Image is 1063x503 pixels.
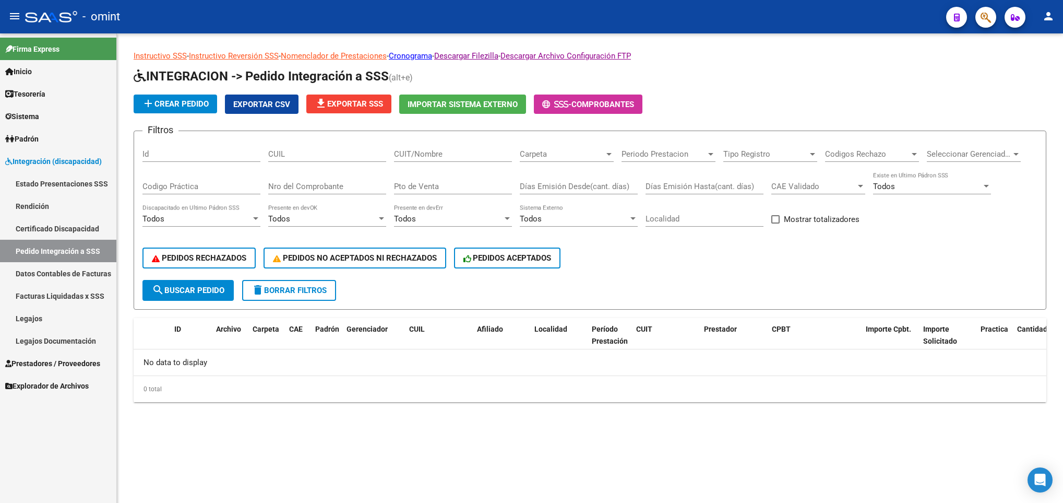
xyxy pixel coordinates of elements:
[134,349,1046,376] div: No data to display
[1028,467,1053,493] div: Open Intercom Messenger
[306,95,391,113] button: Exportar SSS
[142,214,164,224] span: Todos
[784,213,859,226] span: Mostrar totalizadores
[571,100,634,109] span: Comprobantes
[142,280,234,301] button: Buscar Pedido
[142,99,209,109] span: Crear Pedido
[342,318,405,364] datatable-header-cell: Gerenciador
[399,95,526,114] button: Importar Sistema Externo
[134,51,187,61] a: Instructivo SSS
[622,149,706,159] span: Periodo Prestacion
[253,325,279,333] span: Carpeta
[771,182,856,191] span: CAE Validado
[434,51,498,61] a: Descargar Filezilla
[923,325,957,345] span: Importe Solicitado
[394,214,416,224] span: Todos
[281,51,387,61] a: Nomenclador de Prestaciones
[5,88,45,100] span: Tesorería
[477,325,503,333] span: Afiliado
[592,325,628,345] span: Período Prestación
[463,253,552,263] span: PEDIDOS ACEPTADOS
[5,66,32,77] span: Inicio
[530,318,588,364] datatable-header-cell: Localidad
[225,95,298,114] button: Exportar CSV
[976,318,1013,364] datatable-header-cell: Practica
[212,318,248,364] datatable-header-cell: Archivo
[927,149,1011,159] span: Seleccionar Gerenciador
[500,51,631,61] a: Descargar Archivo Configuración FTP
[82,5,120,28] span: - omint
[152,284,164,296] mat-icon: search
[5,380,89,392] span: Explorador de Archivos
[825,149,910,159] span: Codigos Rechazo
[5,156,102,167] span: Integración (discapacidad)
[700,318,768,364] datatable-header-cell: Prestador
[5,358,100,369] span: Prestadores / Proveedores
[588,318,632,364] datatable-header-cell: Período Prestación
[242,280,336,301] button: Borrar Filtros
[252,286,327,295] span: Borrar Filtros
[520,214,542,224] span: Todos
[862,318,919,364] datatable-header-cell: Importe Cpbt.
[189,51,279,61] a: Instructivo Reversión SSS
[134,50,1046,62] p: - - - - -
[1017,325,1047,333] span: Cantidad
[473,318,530,364] datatable-header-cell: Afiliado
[919,318,976,364] datatable-header-cell: Importe Solicitado
[8,10,21,22] mat-icon: menu
[636,325,652,333] span: CUIT
[142,248,256,268] button: PEDIDOS RECHAZADOS
[542,100,571,109] span: -
[170,318,212,364] datatable-header-cell: ID
[315,325,339,333] span: Padrón
[347,325,388,333] span: Gerenciador
[152,253,246,263] span: PEDIDOS RECHAZADOS
[768,318,862,364] datatable-header-cell: CPBT
[134,376,1046,402] div: 0 total
[142,123,178,137] h3: Filtros
[216,325,241,333] span: Archivo
[866,325,911,333] span: Importe Cpbt.
[233,100,290,109] span: Exportar CSV
[723,149,808,159] span: Tipo Registro
[873,182,895,191] span: Todos
[5,133,39,145] span: Padrón
[5,111,39,122] span: Sistema
[408,100,518,109] span: Importar Sistema Externo
[315,99,383,109] span: Exportar SSS
[389,51,432,61] a: Cronograma
[704,325,737,333] span: Prestador
[454,248,561,268] button: PEDIDOS ACEPTADOS
[285,318,311,364] datatable-header-cell: CAE
[273,253,437,263] span: PEDIDOS NO ACEPTADOS NI RECHAZADOS
[1013,318,1055,364] datatable-header-cell: Cantidad
[142,97,154,110] mat-icon: add
[520,149,604,159] span: Carpeta
[981,325,1008,333] span: Practica
[389,73,413,83] span: (alt+e)
[5,43,59,55] span: Firma Express
[1042,10,1055,22] mat-icon: person
[152,286,224,295] span: Buscar Pedido
[174,325,181,333] span: ID
[289,325,303,333] span: CAE
[134,69,389,84] span: INTEGRACION -> Pedido Integración a SSS
[632,318,700,364] datatable-header-cell: CUIT
[409,325,425,333] span: CUIL
[772,325,791,333] span: CPBT
[264,248,446,268] button: PEDIDOS NO ACEPTADOS NI RECHAZADOS
[311,318,342,364] datatable-header-cell: Padrón
[248,318,285,364] datatable-header-cell: Carpeta
[268,214,290,224] span: Todos
[534,325,567,333] span: Localidad
[134,95,217,113] button: Crear Pedido
[405,318,473,364] datatable-header-cell: CUIL
[252,284,264,296] mat-icon: delete
[534,95,642,114] button: -Comprobantes
[315,97,327,110] mat-icon: file_download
